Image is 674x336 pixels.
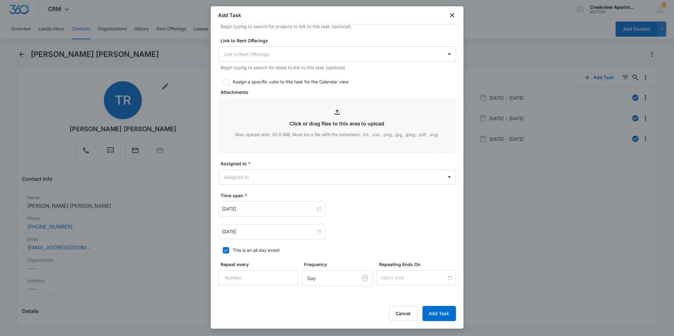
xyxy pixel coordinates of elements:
[218,270,298,285] input: Number
[221,261,301,268] label: Repeat every
[360,273,370,283] button: Clear
[221,89,458,95] label: Attachments
[221,23,456,30] p: Begin typing to search for projects to link to this task (optional).
[221,192,458,199] label: Time span
[222,205,316,212] input: Jan 31, 2023
[233,78,349,85] div: Assign a specific color to this task for the Calendar view
[389,306,417,321] button: Cancel
[422,306,456,321] button: Add Task
[222,228,316,235] input: Jan 31, 2023
[380,274,446,281] input: Select date
[221,160,458,167] label: Assigned to
[218,11,241,19] h1: Add Task
[448,11,456,19] button: close
[221,37,458,44] label: Link to Rent Offerings
[221,64,456,71] p: Begin typing to search for deals to link to this task (optional).
[304,261,376,268] label: Frequency
[379,261,458,268] label: Repeating Ends On
[233,247,280,254] div: This is an all day event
